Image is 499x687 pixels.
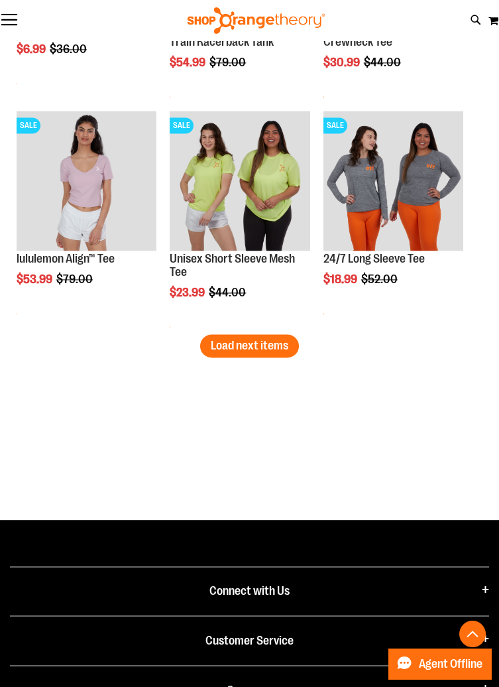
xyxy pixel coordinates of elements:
span: $36.00 [50,42,89,56]
span: $23.99 [170,286,207,299]
a: Product image for lululemon Align™ T-ShirtSALE [17,111,156,253]
span: $52.00 [361,273,400,286]
span: SALE [323,117,347,133]
div: product [317,104,470,320]
h4: Customer Service [10,623,489,658]
a: Unisex Short Sleeve Mesh Tee [170,252,295,279]
span: Load next items [211,339,288,352]
span: SALE [170,117,194,133]
span: $79.00 [209,56,248,69]
button: Agent Offline [388,649,491,679]
button: Back To Top [459,621,486,647]
a: Product image for 24/7 Long Sleeve TeeSALE [323,111,463,253]
span: $44.00 [209,286,248,299]
h4: Connect with Us [10,574,489,609]
span: $30.99 [323,56,362,69]
span: $53.99 [17,273,54,286]
button: Load next items [200,334,299,357]
a: Product image for Unisex Short Sleeve Mesh TeeSALE [170,111,309,253]
div: product [10,104,163,320]
span: $44.00 [364,56,403,69]
a: lululemon [PERSON_NAME] Train Racerback Tank [170,22,298,48]
span: $54.99 [170,56,207,69]
span: $18.99 [323,273,359,286]
a: Short Sleeve Recovery Crewneck Tee [323,22,433,48]
img: Shop Orangetheory [186,7,327,34]
span: SALE [17,117,40,133]
span: $6.99 [17,42,48,56]
span: Agent Offline [419,658,482,670]
img: Product image for 24/7 Long Sleeve Tee [323,111,463,251]
a: 24/7 Long Sleeve Tee [323,252,425,265]
a: lululemon Align™ Tee [17,252,115,265]
span: $79.00 [56,273,95,286]
div: product [163,104,316,334]
img: Product image for lululemon Align™ T-Shirt [17,111,156,251]
img: Product image for Unisex Short Sleeve Mesh Tee [170,111,309,251]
